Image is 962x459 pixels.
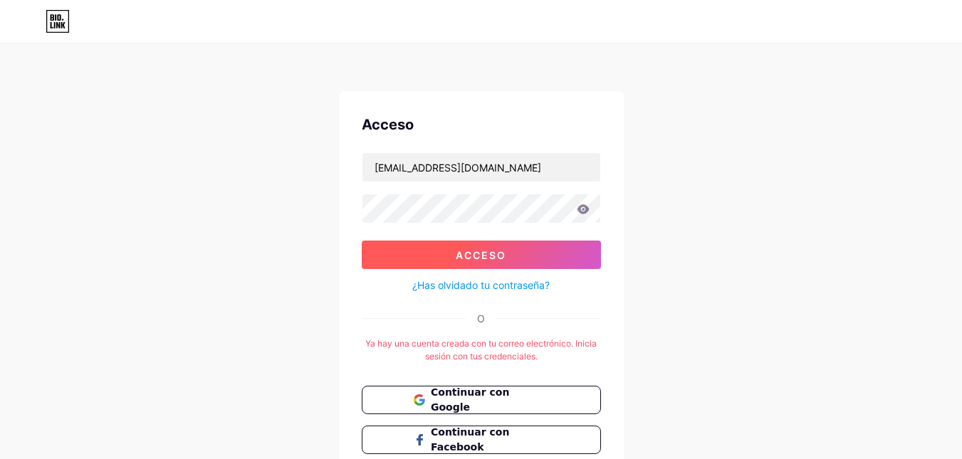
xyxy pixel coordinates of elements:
[456,249,506,261] font: Acceso
[362,241,601,269] button: Acceso
[362,426,601,454] button: Continuar con Facebook
[362,116,414,133] font: Acceso
[412,278,550,292] a: ¿Has olvidado tu contraseña?
[412,279,550,291] font: ¿Has olvidado tu contraseña?
[365,338,597,362] font: Ya hay una cuenta creada con tu correo electrónico. Inicia sesión con tus credenciales.
[362,153,600,181] input: Nombre de usuario
[431,386,509,413] font: Continuar con Google
[431,426,509,453] font: Continuar con Facebook
[477,312,485,325] font: O
[362,386,601,414] button: Continuar con Google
